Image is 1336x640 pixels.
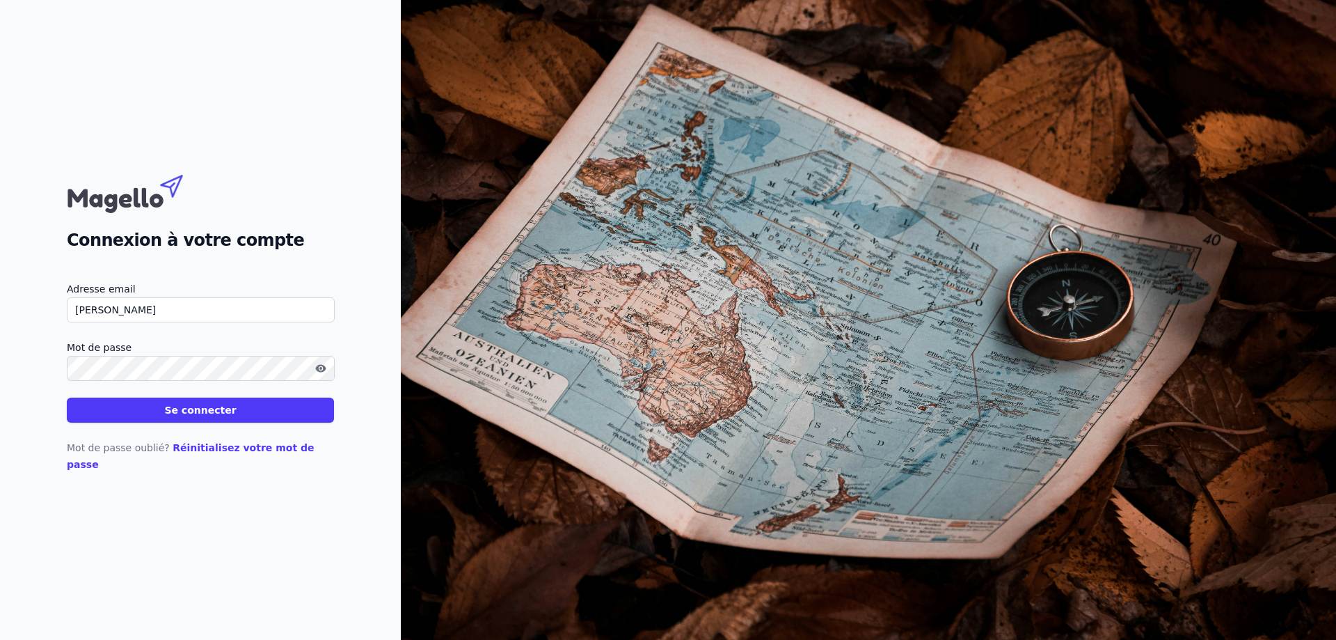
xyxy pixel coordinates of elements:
button: Se connecter [67,398,334,423]
label: Mot de passe [67,339,334,356]
h2: Connexion à votre compte [67,228,334,253]
p: Mot de passe oublié? [67,439,334,473]
a: Réinitialisez votre mot de passe [67,442,315,470]
label: Adresse email [67,281,334,297]
img: Magello [67,168,213,217]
